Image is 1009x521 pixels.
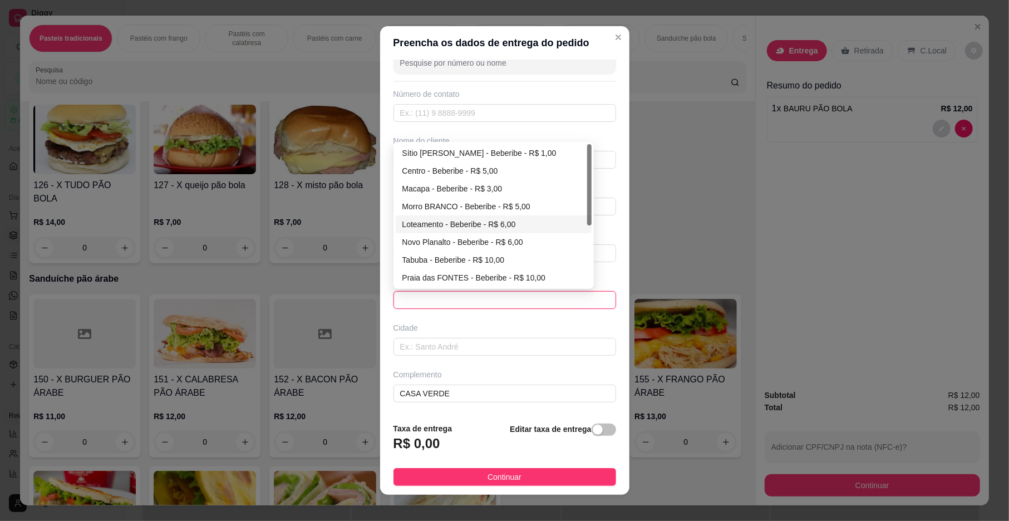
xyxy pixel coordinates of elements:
div: Praia das FONTES - Beberibe - R$ 10,00 [402,272,585,284]
div: Sítio [PERSON_NAME] - Beberibe - R$ 1,00 [402,147,585,159]
div: Cidade [393,322,616,333]
div: Novo Planalto - Beberibe - R$ 6,00 [396,233,592,251]
div: Novo Planalto - Beberibe - R$ 6,00 [402,236,585,248]
input: Busque pelo cliente [400,57,578,68]
button: Close [609,28,627,46]
div: Sítio Lucas - Beberibe - R$ 1,00 [396,144,592,162]
div: Tabuba - Beberibe - R$ 10,00 [396,251,592,269]
strong: Editar taxa de entrega [510,425,591,434]
input: Ex.: (11) 9 8888-9999 [393,104,616,122]
div: Tabuba - Beberibe - R$ 10,00 [402,254,585,266]
div: Macapa - Beberibe - R$ 3,00 [402,183,585,195]
div: Loteamento - Beberibe - R$ 6,00 [402,218,585,230]
header: Preencha os dados de entrega do pedido [380,26,629,60]
input: Ex.: Santo André [393,338,616,356]
div: Complemento [393,369,616,380]
strong: Taxa de entrega [393,424,452,433]
div: Nome do cliente [393,135,616,146]
span: Continuar [488,471,521,483]
div: Centro - Beberibe - R$ 5,00 [402,165,585,177]
input: ex: próximo ao posto de gasolina [393,385,616,402]
div: Morro BRANCO - Beberibe - R$ 5,00 [402,200,585,213]
div: Centro - Beberibe - R$ 5,00 [396,162,592,180]
div: Morro BRANCO - Beberibe - R$ 5,00 [396,198,592,215]
div: Macapa - Beberibe - R$ 3,00 [396,180,592,198]
div: Loteamento - Beberibe - R$ 6,00 [396,215,592,233]
button: Continuar [393,468,616,486]
div: Praia das FONTES - Beberibe - R$ 10,00 [396,269,592,287]
h3: R$ 0,00 [393,435,440,453]
div: Número de contato [393,89,616,100]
